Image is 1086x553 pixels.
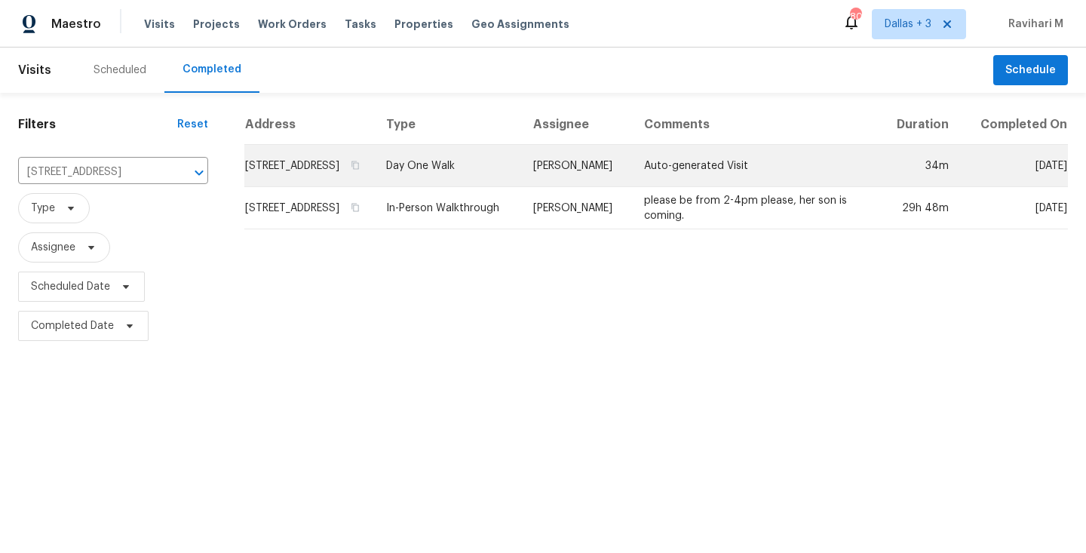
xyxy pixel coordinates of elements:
[632,105,879,145] th: Comments
[258,17,327,32] span: Work Orders
[348,158,362,172] button: Copy Address
[879,105,961,145] th: Duration
[394,17,453,32] span: Properties
[885,17,931,32] span: Dallas + 3
[183,62,241,77] div: Completed
[51,17,101,32] span: Maestro
[244,187,374,229] td: [STREET_ADDRESS]
[471,17,569,32] span: Geo Assignments
[18,161,166,184] input: Search for an address...
[374,105,521,145] th: Type
[632,145,879,187] td: Auto-generated Visit
[961,105,1068,145] th: Completed On
[1005,61,1056,80] span: Schedule
[521,145,632,187] td: [PERSON_NAME]
[18,117,177,132] h1: Filters
[993,55,1068,86] button: Schedule
[879,187,961,229] td: 29h 48m
[244,105,374,145] th: Address
[961,145,1068,187] td: [DATE]
[374,187,521,229] td: In-Person Walkthrough
[1002,17,1063,32] span: Ravihari M
[345,19,376,29] span: Tasks
[850,9,861,24] div: 80
[31,240,75,255] span: Assignee
[244,145,374,187] td: [STREET_ADDRESS]
[374,145,521,187] td: Day One Walk
[632,187,879,229] td: please be from 2-4pm please, her son is coming.
[348,201,362,214] button: Copy Address
[961,187,1068,229] td: [DATE]
[31,201,55,216] span: Type
[18,54,51,87] span: Visits
[144,17,175,32] span: Visits
[193,17,240,32] span: Projects
[521,187,632,229] td: [PERSON_NAME]
[31,279,110,294] span: Scheduled Date
[879,145,961,187] td: 34m
[31,318,114,333] span: Completed Date
[177,117,208,132] div: Reset
[94,63,146,78] div: Scheduled
[189,162,210,183] button: Open
[521,105,632,145] th: Assignee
